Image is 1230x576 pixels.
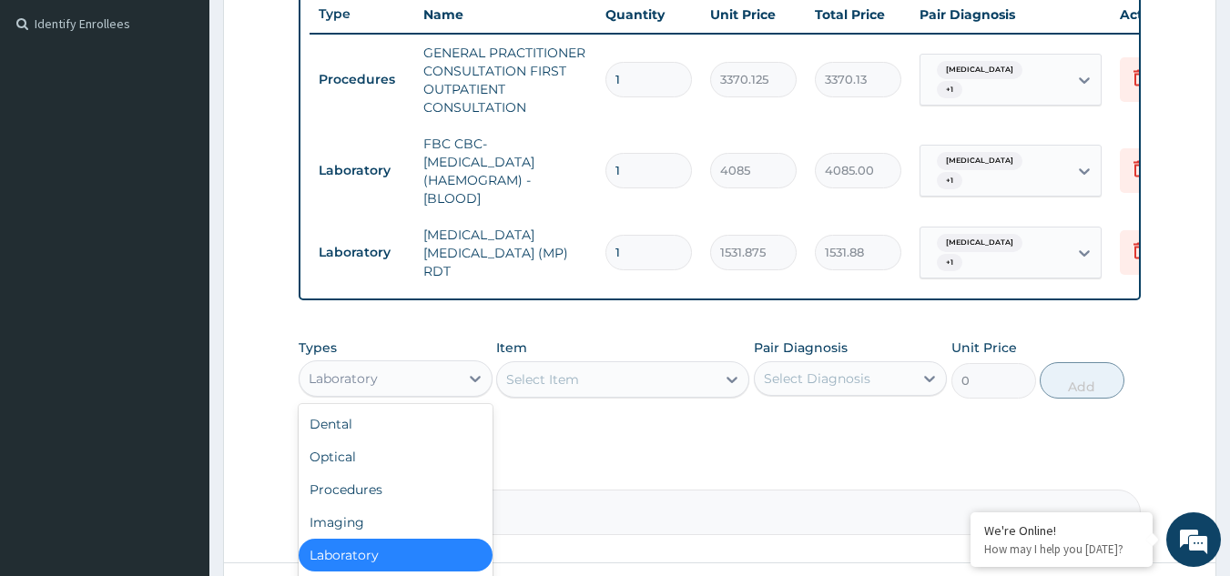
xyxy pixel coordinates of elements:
[937,234,1022,252] span: [MEDICAL_DATA]
[506,370,579,389] div: Select Item
[1040,362,1124,399] button: Add
[937,61,1022,79] span: [MEDICAL_DATA]
[984,522,1139,539] div: We're Online!
[764,369,870,388] div: Select Diagnosis
[299,440,493,473] div: Optical
[299,340,337,356] label: Types
[310,236,414,269] td: Laboratory
[9,383,347,447] textarea: Type your message and hit 'Enter'
[496,339,527,357] label: Item
[299,9,342,53] div: Minimize live chat window
[937,152,1022,170] span: [MEDICAL_DATA]
[937,172,962,190] span: + 1
[34,91,74,136] img: d_794563401_company_1708531726252_794563401
[937,254,962,272] span: + 1
[299,473,493,506] div: Procedures
[299,506,493,539] div: Imaging
[106,172,251,356] span: We're online!
[310,154,414,187] td: Laboratory
[754,339,848,357] label: Pair Diagnosis
[309,369,378,388] div: Laboratory
[310,63,414,96] td: Procedures
[299,464,1142,480] label: Comment
[937,81,962,99] span: + 1
[299,408,493,440] div: Dental
[414,217,596,289] td: [MEDICAL_DATA] [MEDICAL_DATA] (MP) RDT
[299,539,493,571] div: Laboratory
[414,126,596,217] td: FBC CBC-[MEDICAL_DATA] (HAEMOGRAM) - [BLOOD]
[951,339,1017,357] label: Unit Price
[95,102,306,126] div: Chat with us now
[984,541,1139,557] p: How may I help you today?
[414,35,596,126] td: GENERAL PRACTITIONER CONSULTATION FIRST OUTPATIENT CONSULTATION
